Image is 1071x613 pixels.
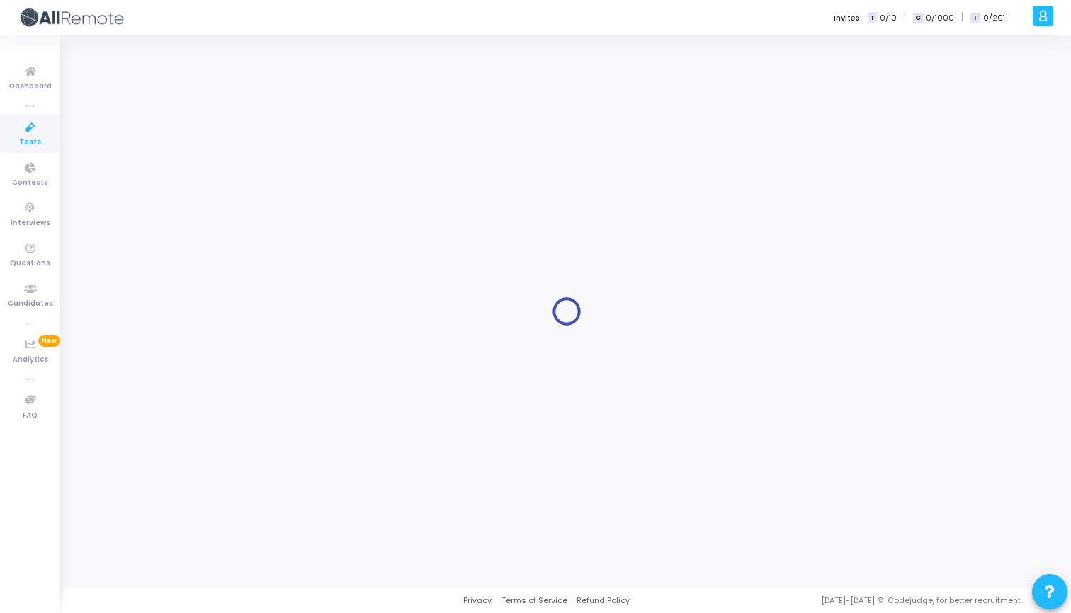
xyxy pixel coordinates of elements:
[904,10,906,25] span: |
[9,81,52,93] span: Dashboard
[961,10,963,25] span: |
[463,595,492,607] a: Privacy
[970,13,980,23] span: I
[19,137,41,149] span: Tests
[630,595,1053,607] div: [DATE]-[DATE] © Codejudge, for better recruitment.
[8,298,53,310] span: Candidates
[868,13,877,23] span: T
[834,12,862,24] label: Invites:
[38,335,60,347] span: New
[913,13,922,23] span: C
[13,354,48,366] span: Analytics
[983,12,1005,24] span: 0/201
[926,12,954,24] span: 0/1000
[501,595,567,607] a: Terms of Service
[11,217,50,229] span: Interviews
[880,12,897,24] span: 0/10
[18,4,124,32] img: logo
[577,595,630,607] a: Refund Policy
[12,177,48,189] span: Contests
[10,258,50,270] span: Questions
[23,410,38,422] span: FAQ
